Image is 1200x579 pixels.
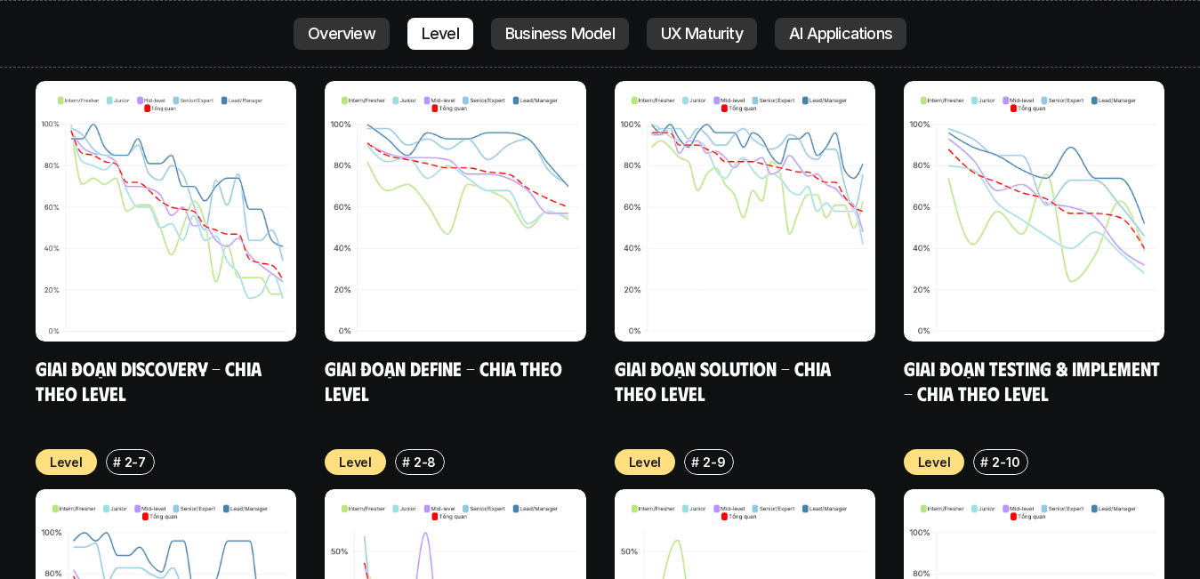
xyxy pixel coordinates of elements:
h6: # [691,455,699,469]
p: UX Maturity [661,25,743,43]
p: 2-9 [703,453,725,471]
p: Overview [308,25,375,43]
p: Level [918,453,951,471]
a: Giai đoạn Testing & Implement - Chia theo Level [904,356,1164,405]
a: Level [407,18,473,50]
p: Level [50,453,83,471]
h6: # [113,455,121,469]
h6: # [402,455,410,469]
a: Overview [294,18,390,50]
a: Giai đoạn Define - Chia theo Level [325,356,567,405]
a: Business Model [491,18,629,50]
p: Level [629,453,662,471]
p: 2-7 [125,453,146,471]
p: Business Model [505,25,615,43]
a: Giai đoạn Solution - Chia theo Level [615,356,835,405]
h6: # [980,455,988,469]
p: 2-10 [992,453,1019,471]
a: UX Maturity [647,18,757,50]
p: AI Applications [789,25,892,43]
p: Level [422,25,459,43]
a: Giai đoạn Discovery - Chia theo Level [36,356,266,405]
p: 2-8 [414,453,436,471]
a: AI Applications [775,18,906,50]
p: Level [339,453,372,471]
